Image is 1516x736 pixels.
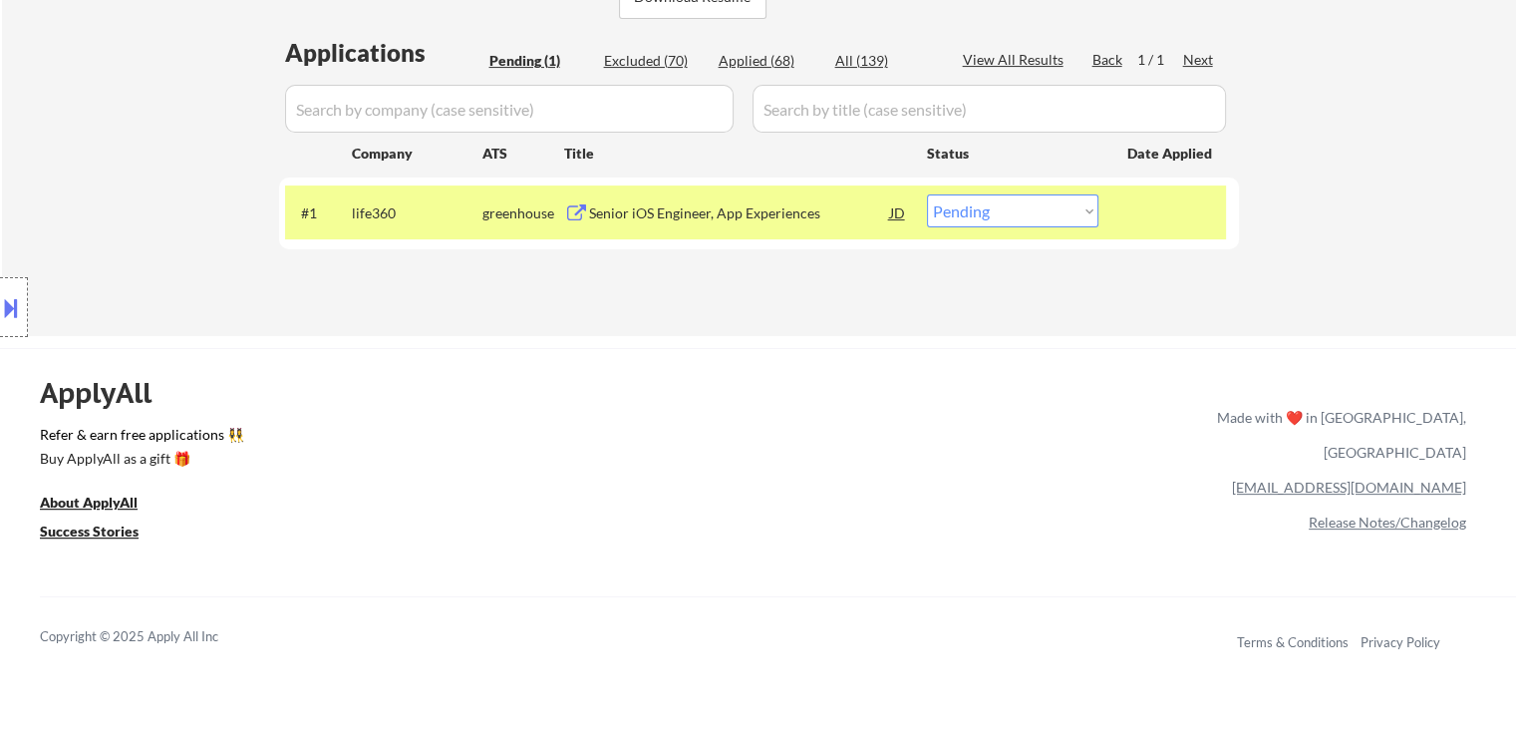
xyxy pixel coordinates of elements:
a: About ApplyAll [40,493,165,518]
div: Applied (68) [719,51,818,71]
input: Search by title (case sensitive) [753,85,1226,133]
a: Refer & earn free applications 👯‍♀️ [40,428,800,449]
div: Date Applied [1127,144,1215,164]
div: Back [1092,50,1124,70]
input: Search by company (case sensitive) [285,85,734,133]
div: greenhouse [482,203,564,223]
div: Company [352,144,482,164]
div: Senior iOS Engineer, App Experiences [589,203,890,223]
div: 1 / 1 [1137,50,1183,70]
div: All (139) [835,51,935,71]
div: Applications [285,41,482,65]
div: JD [888,194,908,230]
a: [EMAIL_ADDRESS][DOMAIN_NAME] [1232,479,1466,496]
u: About ApplyAll [40,494,138,511]
a: Release Notes/Changelog [1309,514,1466,531]
div: ATS [482,144,564,164]
div: Excluded (70) [604,51,704,71]
div: Pending (1) [489,51,589,71]
a: Terms & Conditions [1237,634,1349,650]
div: View All Results [963,50,1069,70]
div: Title [564,144,908,164]
div: Status [927,135,1098,171]
a: Privacy Policy [1361,634,1440,650]
u: Success Stories [40,523,139,540]
div: Copyright © 2025 Apply All Inc [40,627,269,647]
div: Made with ❤️ in [GEOGRAPHIC_DATA], [GEOGRAPHIC_DATA] [1209,400,1466,470]
div: Next [1183,50,1215,70]
div: life360 [352,203,482,223]
a: Success Stories [40,522,165,547]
